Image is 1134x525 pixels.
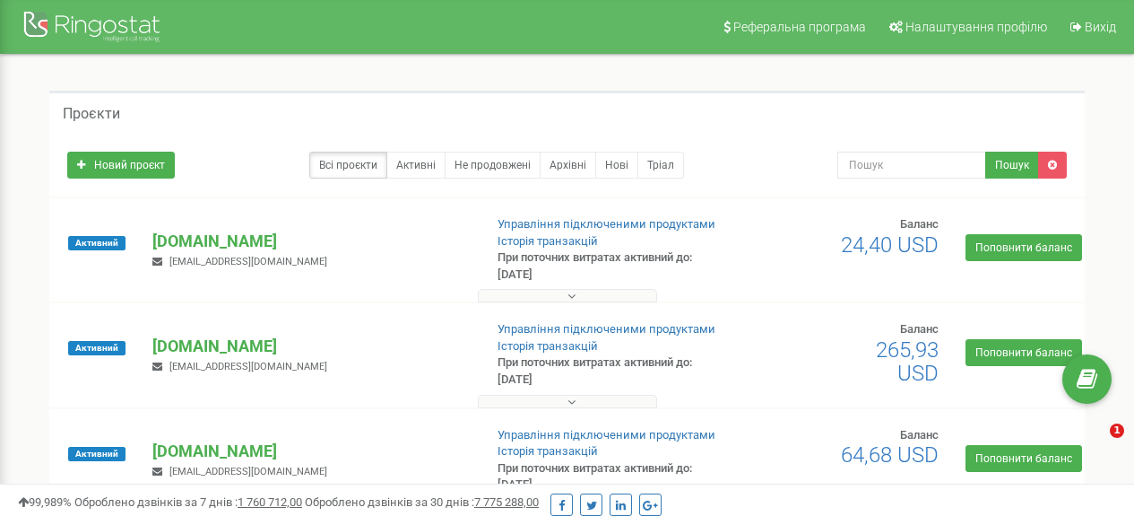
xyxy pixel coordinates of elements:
[1073,424,1116,467] iframe: Intercom live chat
[67,152,175,179] a: Новий проєкт
[498,217,715,231] a: Управління підключеними продуктами
[309,152,387,179] a: Всі проєкти
[1110,424,1124,438] span: 1
[965,234,1082,261] a: Поповнити баланс
[498,428,715,442] a: Управління підключеними продуктами
[68,447,126,461] span: Активний
[637,152,684,179] a: Тріал
[498,354,727,388] p: При поточних витратах активний до: [DATE]
[841,232,939,258] span: 24,40 USD
[152,440,468,463] p: [DOMAIN_NAME]
[965,445,1082,472] a: Поповнити баланс
[386,152,446,179] a: Активні
[965,339,1082,366] a: Поповнити баланс
[905,20,1047,34] span: Налаштування профілю
[540,152,596,179] a: Архівні
[733,20,866,34] span: Реферальна програма
[900,322,939,336] span: Баланс
[169,361,327,372] span: [EMAIL_ADDRESS][DOMAIN_NAME]
[841,442,939,468] span: 64,68 USD
[74,495,302,509] span: Оброблено дзвінків за 7 днів :
[498,322,715,336] a: Управління підключеними продуктами
[68,341,126,355] span: Активний
[305,495,539,509] span: Оброблено дзвінків за 30 днів :
[169,256,327,267] span: [EMAIL_ADDRESS][DOMAIN_NAME]
[474,495,539,509] u: 7 775 288,00
[498,249,727,283] p: При поточних витратах активний до: [DATE]
[238,495,302,509] u: 1 760 712,00
[152,230,468,253] p: [DOMAIN_NAME]
[169,466,327,477] span: [EMAIL_ADDRESS][DOMAIN_NAME]
[837,152,986,179] input: Пошук
[595,152,638,179] a: Нові
[900,217,939,231] span: Баланс
[498,339,598,353] a: Історія транзакцій
[152,335,468,358] p: [DOMAIN_NAME]
[498,460,727,494] p: При поточних витратах активний до: [DATE]
[445,152,541,179] a: Не продовжені
[18,495,72,509] span: 99,989%
[498,444,598,458] a: Історія транзакцій
[498,234,598,248] a: Історія транзакцій
[68,236,126,250] span: Активний
[1085,20,1116,34] span: Вихід
[63,106,120,122] h5: Проєкти
[900,428,939,442] span: Баланс
[985,152,1039,179] button: Пошук
[876,337,939,386] span: 265,93 USD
